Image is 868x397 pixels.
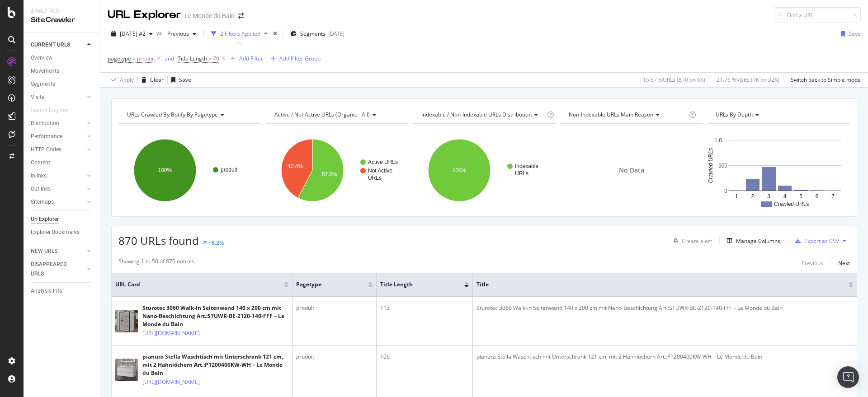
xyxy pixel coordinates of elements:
[127,111,218,118] span: URLs Crawled By Botify By pagetype
[31,260,76,279] div: DISAPPEARED URLS
[138,73,164,87] button: Clear
[723,235,780,246] button: Manage Columns
[184,11,235,20] div: Le Monde du Bain
[718,163,727,169] text: 500
[31,66,94,76] a: Movements
[791,76,861,84] div: Switch back to Simple mode
[120,76,134,84] div: Apply
[31,145,61,154] div: HTTP Codes
[31,93,85,102] a: Visits
[515,163,538,169] text: Indexable
[515,170,528,177] text: URLs
[267,53,321,64] button: Add Filter Group
[31,53,94,63] a: Overview
[239,55,263,62] div: Add Filter
[208,55,212,62] span: >
[208,239,224,247] div: +8.2%
[31,286,62,296] div: Analysis Info
[238,13,244,19] div: arrow-right-arrow-left
[837,27,861,41] button: Save
[31,40,85,50] a: CURRENT URLS
[707,131,848,210] svg: A chart.
[31,79,55,89] div: Segments
[164,27,200,41] button: Previous
[31,66,59,76] div: Movements
[31,286,94,296] a: Analysis Info
[221,167,237,173] text: produit
[115,359,138,381] img: main image
[413,131,554,210] div: A chart.
[31,260,85,279] a: DISAPPEARED URLS
[31,93,44,102] div: Visits
[837,366,859,388] div: Open Intercom Messenger
[296,280,354,289] span: pagetype
[287,27,348,41] button: Segments[DATE]
[476,280,835,289] span: Title
[150,76,164,84] div: Clear
[266,131,407,210] div: A chart.
[31,247,57,256] div: NEW URLS
[31,171,85,181] a: Inlinks
[31,119,59,128] div: Distribution
[288,163,303,169] text: 42.4%
[792,234,839,248] button: Export as CSV
[158,167,172,173] text: 100%
[838,259,850,267] div: Next
[774,201,809,207] text: Crawled URLs
[142,353,288,377] div: pianura Stella Waschtisch mit Unterschrank 121 cm, mit 2 Hahnlöchern Art.:P1200400KW-WH – Le Mond...
[476,353,853,361] div: pianura Stella Waschtisch mit Unterschrank 121 cm, mit 2 Hahnlöchern Art.:P1200400KW-WH – Le Mond...
[115,310,138,332] img: main image
[120,30,146,37] span: 2025 Sep. 30th #2
[31,184,85,194] a: Outlinks
[164,30,189,37] span: Previous
[802,259,823,267] div: Previous
[165,55,174,62] div: and
[208,27,271,41] button: 2 Filters Applied
[735,193,738,200] text: 1
[368,168,392,174] text: Not Active
[300,30,325,37] span: Segments
[849,30,861,37] div: Save
[125,107,253,122] h4: URLs Crawled By Botify By pagetype
[476,304,853,312] div: Sturotec 3060 Walk-In Seitenwand 140 x 200 cm mit Nano-Beschichtung Art.:STUWR-BE-2120-140-FFF – ...
[380,280,451,289] span: Title Length
[31,158,50,168] div: Content
[31,53,52,63] div: Overview
[774,7,861,23] input: Find a URL
[31,197,85,207] a: Sitemaps
[31,106,68,115] div: Search Engines
[118,131,259,210] svg: A chart.
[142,378,200,387] a: [URL][DOMAIN_NAME]
[31,145,85,154] a: HTTP Codes
[328,30,344,37] div: [DATE]
[751,193,755,200] text: 2
[31,197,54,207] div: Sitemaps
[31,132,62,141] div: Performance
[108,27,156,41] button: [DATE] #2
[368,159,398,165] text: Active URLs
[31,158,94,168] a: Content
[787,73,861,87] button: Switch back to Simple mode
[736,237,780,245] div: Manage Columns
[804,237,839,245] div: Export as CSV
[682,237,712,245] div: Create alert
[227,53,263,64] button: Add Filter
[31,215,94,224] a: Url Explorer
[619,166,644,175] span: No Data
[156,29,164,37] span: vs
[296,353,373,361] div: produit
[165,54,174,63] button: and
[31,119,85,128] a: Distribution
[31,40,70,50] div: CURRENT URLS
[168,73,191,87] button: Save
[31,228,94,237] a: Explorer Bookmarks
[322,171,337,177] text: 57.6%
[142,304,288,328] div: Sturotec 3060 Walk-In Seitenwand 140 x 200 cm mit Nano-Beschichtung Art.:STUWR-BE-2120-140-FFF – ...
[569,111,653,118] span: Non-Indexable URLs Main Reason
[368,175,382,181] text: URLs
[567,107,688,122] h4: Non-Indexable URLs Main Reason
[271,29,279,38] div: times
[213,52,219,65] span: 70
